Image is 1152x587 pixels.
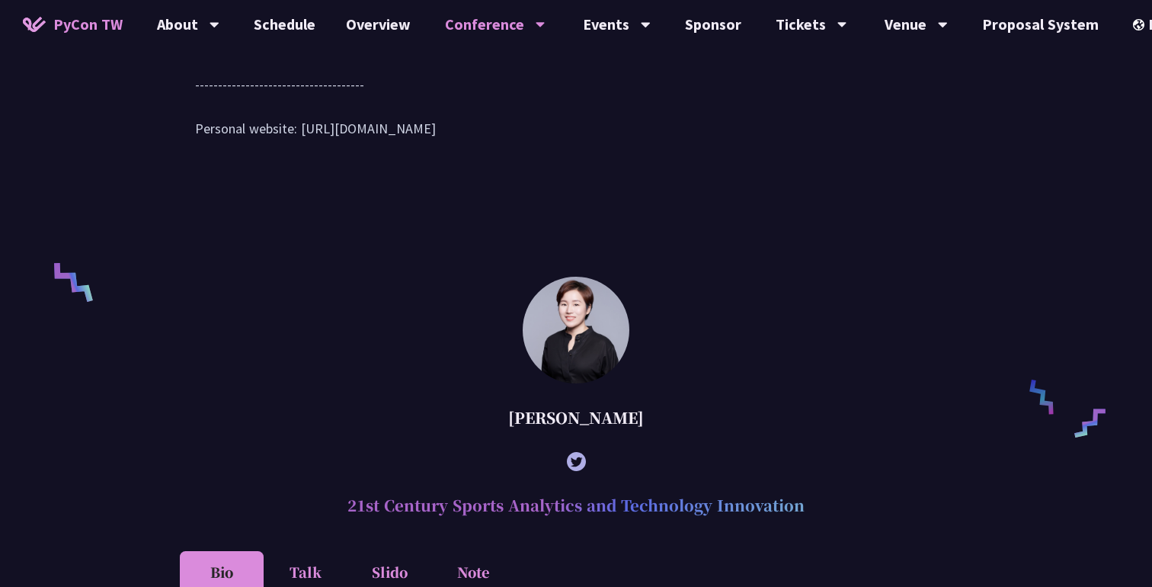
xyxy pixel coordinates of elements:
[180,395,972,441] div: [PERSON_NAME]
[1133,19,1148,30] img: Locale Icon
[180,483,972,528] h2: 21st Century Sports Analytics and Technology Innovation
[23,17,46,32] img: Home icon of PyCon TW 2025
[523,277,629,383] img: Tica Lin
[8,5,138,43] a: PyCon TW
[53,13,123,36] span: PyCon TW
